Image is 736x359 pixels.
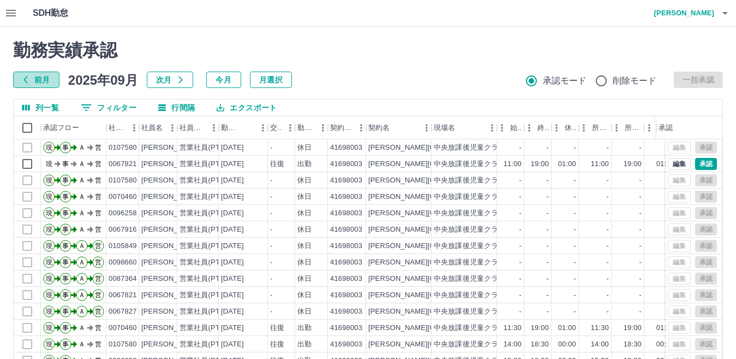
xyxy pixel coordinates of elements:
[270,192,272,202] div: -
[177,116,219,139] div: 社員区分
[95,324,101,332] text: 営
[607,192,609,202] div: -
[270,116,282,139] div: 交通費
[547,175,549,186] div: -
[537,116,549,139] div: 終業
[484,120,500,136] button: メニュー
[330,159,362,169] div: 41698003
[624,339,642,350] div: 18:30
[295,116,328,139] div: 勤務区分
[221,257,244,268] div: [DATE]
[109,159,137,169] div: 0067821
[139,116,177,139] div: 社員名
[330,192,362,202] div: 41698003
[46,226,52,233] text: 現
[330,143,362,153] div: 41698003
[328,116,366,139] div: 契約コード
[95,275,101,283] text: 営
[574,143,576,153] div: -
[434,323,506,333] div: 中央放課後児童クラブ
[519,225,522,235] div: -
[297,339,312,350] div: 出勤
[558,339,576,350] div: 00:00
[510,116,522,139] div: 始業
[221,290,244,301] div: [DATE]
[141,192,201,202] div: [PERSON_NAME]
[179,116,206,139] div: 社員区分
[504,339,522,350] div: 14:00
[41,116,106,139] div: 承認フロー
[62,340,69,348] text: 事
[297,159,312,169] div: 出勤
[79,176,85,184] text: Ａ
[79,242,85,250] text: Ａ
[434,290,506,301] div: 中央放課後児童クラブ
[95,209,101,217] text: 営
[147,72,193,88] button: 次月
[639,274,642,284] div: -
[434,159,506,169] div: 中央放課後児童クラブ
[418,120,435,136] button: メニュー
[368,257,503,268] div: [PERSON_NAME][GEOGRAPHIC_DATA]
[221,192,244,202] div: [DATE]
[368,323,503,333] div: [PERSON_NAME][GEOGRAPHIC_DATA]
[179,225,237,235] div: 営業社員(PT契約)
[109,307,137,317] div: 0067827
[62,275,69,283] text: 事
[46,144,52,151] text: 現
[366,116,432,139] div: 契約名
[62,209,69,217] text: 事
[504,159,522,169] div: 11:00
[46,160,52,168] text: 現
[519,175,522,186] div: -
[519,307,522,317] div: -
[574,290,576,301] div: -
[330,175,362,186] div: 41698003
[149,99,204,116] button: 行間隔
[297,208,312,219] div: 休日
[543,74,587,87] span: 承認モード
[221,175,244,186] div: [DATE]
[109,274,137,284] div: 0087364
[95,176,101,184] text: 営
[519,257,522,268] div: -
[330,116,353,139] div: 契約コード
[368,307,503,317] div: [PERSON_NAME][GEOGRAPHIC_DATA]
[330,208,362,219] div: 41698003
[368,116,390,139] div: 契約名
[62,176,69,184] text: 事
[297,257,312,268] div: 休日
[270,274,272,284] div: -
[219,116,268,139] div: 勤務日
[79,324,85,332] text: Ａ
[574,241,576,251] div: -
[179,307,237,317] div: 営業社員(PT契約)
[179,323,237,333] div: 営業社員(PT契約)
[13,72,59,88] button: 前月
[46,209,52,217] text: 現
[547,208,549,219] div: -
[95,144,101,151] text: 営
[432,116,497,139] div: 現場名
[547,192,549,202] div: -
[315,120,331,136] button: メニュー
[330,257,362,268] div: 41698003
[109,192,137,202] div: 0070460
[297,225,312,235] div: 休日
[639,225,642,235] div: -
[95,193,101,201] text: 営
[434,307,506,317] div: 中央放課後児童クラブ
[109,257,137,268] div: 0098660
[607,241,609,251] div: -
[179,290,237,301] div: 営業社員(PT契約)
[574,175,576,186] div: -
[591,159,609,169] div: 11:00
[639,307,642,317] div: -
[270,257,272,268] div: -
[106,116,139,139] div: 社員番号
[639,208,642,219] div: -
[368,208,503,219] div: [PERSON_NAME][GEOGRAPHIC_DATA]
[221,274,244,284] div: [DATE]
[639,192,642,202] div: -
[179,257,237,268] div: 営業社員(PT契約)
